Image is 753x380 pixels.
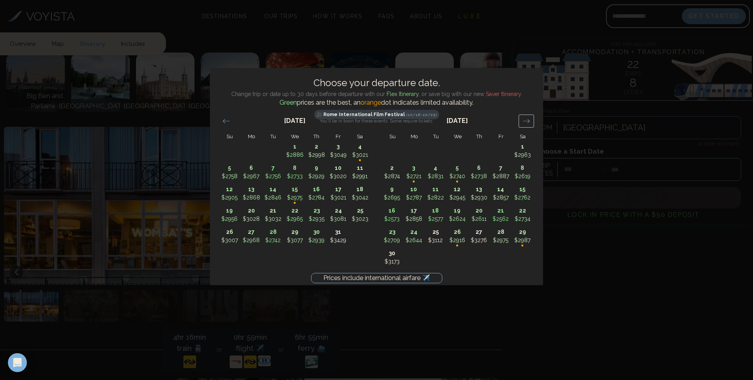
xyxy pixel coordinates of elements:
p: $2975 [490,236,511,245]
td: Choose Saturday, November 29, 2025 as your check-out date. It’s available. [511,226,533,247]
td: Choose Tuesday, October 21, 2025 as your check-out date. It’s available. [262,204,284,226]
td: Choose Wednesday, November 26, 2025 as your check-out date. It’s available. [446,226,468,247]
p: $2624 [447,215,468,223]
p: 12 [219,185,240,194]
p: 10 [328,164,349,172]
p: $2831 [425,172,446,181]
p: $2991 [349,172,370,181]
p: $2975 [284,194,305,202]
p: 20 [241,207,262,215]
p: $2846 [262,194,283,202]
p: $3042 [349,194,370,202]
p: 1 [284,143,305,151]
p: $2963 [512,151,533,159]
td: Choose Friday, November 28, 2025 as your check-out date. It’s available. [490,226,511,247]
p: $2939 [306,236,327,245]
span: prices are the best, an dot indicates limited availability. [279,99,474,106]
p: $3173 [381,258,402,266]
p: $2868 [241,194,262,202]
td: Choose Thursday, October 16, 2025 as your check-out date. It’s available. [306,183,327,204]
p: 26 [447,228,468,236]
td: Choose Wednesday, November 5, 2025 as your check-out date. It’s available. [446,162,468,183]
p: $2562 [490,215,511,223]
p: 8 [512,164,533,172]
small: Su [226,134,233,139]
p: $3276 [468,236,489,245]
td: Choose Sunday, October 19, 2025 as your check-out date. It’s available. [219,204,240,226]
td: Choose Friday, October 10, 2025 as your check-out date. It’s available. [327,162,349,183]
p: $3049 [328,151,349,159]
div: Open Intercom Messenger [8,353,27,372]
small: Sa [520,134,526,139]
p: 30 [306,228,327,236]
p: 30 [381,249,402,258]
td: Choose Monday, October 6, 2025 as your check-out date. It’s available. [240,162,262,183]
p: $2935 [306,215,327,223]
strong: [DATE] [284,117,306,124]
p: 5 [219,164,240,172]
td: Choose Sunday, November 16, 2025 as your check-out date. It’s available. [381,204,403,226]
span: orange [360,99,381,106]
small: Su [389,134,396,139]
p: $2740 [447,172,468,181]
p: $3023 [349,215,370,223]
p: $3032 [262,215,283,223]
td: Choose Thursday, November 13, 2025 as your check-out date. It’s available. [468,183,490,204]
div: Calendar [210,107,543,285]
small: Tu [270,134,276,139]
p: 26 [219,228,240,236]
p: 27 [468,228,489,236]
p: 25 [349,207,370,215]
p: $3112 [425,236,446,245]
td: Choose Tuesday, October 7, 2025 as your check-out date. It’s available. [262,162,284,183]
p: $3021 [349,151,370,159]
small: Mo [411,134,418,139]
p: $2929 [306,172,327,181]
p: 3 [403,164,424,172]
p: 17 [328,185,349,194]
td: Choose Monday, October 20, 2025 as your check-out date. It’s available. [240,204,262,226]
p: $2857 [490,194,511,202]
p: 3 [328,143,349,151]
td: Choose Thursday, October 2, 2025 as your check-out date. It’s available. [306,140,327,162]
td: Choose Friday, October 3, 2025 as your check-out date. It’s available. [327,140,349,162]
td: Choose Thursday, October 30, 2025 as your check-out date. It’s available. [306,226,327,247]
p: 13 [241,185,262,194]
td: Choose Saturday, October 18, 2025 as your check-out date. It’s available. [349,183,371,204]
p: • [447,173,468,190]
td: Choose Wednesday, November 19, 2025 as your check-out date. It’s available. [446,204,468,226]
td: Choose Thursday, November 6, 2025 as your check-out date. It’s available. [468,162,490,183]
p: $2886 [284,151,305,159]
p: 31 [328,228,349,236]
p: 21 [490,207,511,215]
td: Choose Tuesday, November 11, 2025 as your check-out date. It’s available. [425,183,446,204]
td: Choose Friday, October 24, 2025 as your check-out date. It’s available. [327,204,349,226]
p: $2577 [425,215,446,223]
small: Fr [336,134,341,139]
td: Choose Sunday, October 12, 2025 as your check-out date. It’s available. [219,183,240,204]
p: 6 [468,164,489,172]
td: Choose Thursday, November 27, 2025 as your check-out date. It’s available. [468,226,490,247]
td: Choose Saturday, October 11, 2025 as your check-out date. It’s available. [349,162,371,183]
p: 17 [403,207,424,215]
p: 1 [512,143,533,151]
p: 22 [512,207,533,215]
p: $2945 [447,194,468,202]
td: Choose Monday, October 27, 2025 as your check-out date. It’s available. [240,226,262,247]
p: 4 [425,164,446,172]
td: Choose Sunday, November 2, 2025 as your check-out date. It’s available. [381,162,403,183]
td: Choose Saturday, November 1, 2025 as your check-out date. It’s available. [511,140,533,162]
small: Mo [248,134,255,139]
p: $2695 [381,194,402,202]
p: • [403,173,424,190]
td: Choose Tuesday, November 25, 2025 as your check-out date. It’s available. [425,226,446,247]
p: $2965 [284,215,305,223]
p: 9 [306,164,327,172]
td: Choose Friday, November 21, 2025 as your check-out date. It’s available. [490,204,511,226]
p: 15 [284,185,305,194]
td: Choose Sunday, October 5, 2025 as your check-out date. It’s available. [219,162,240,183]
p: 25 [425,228,446,236]
td: Choose Sunday, November 30, 2025 as your check-out date. It’s available. [381,247,403,268]
span: Saver Itinerary [486,91,521,97]
p: 16 [381,207,402,215]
